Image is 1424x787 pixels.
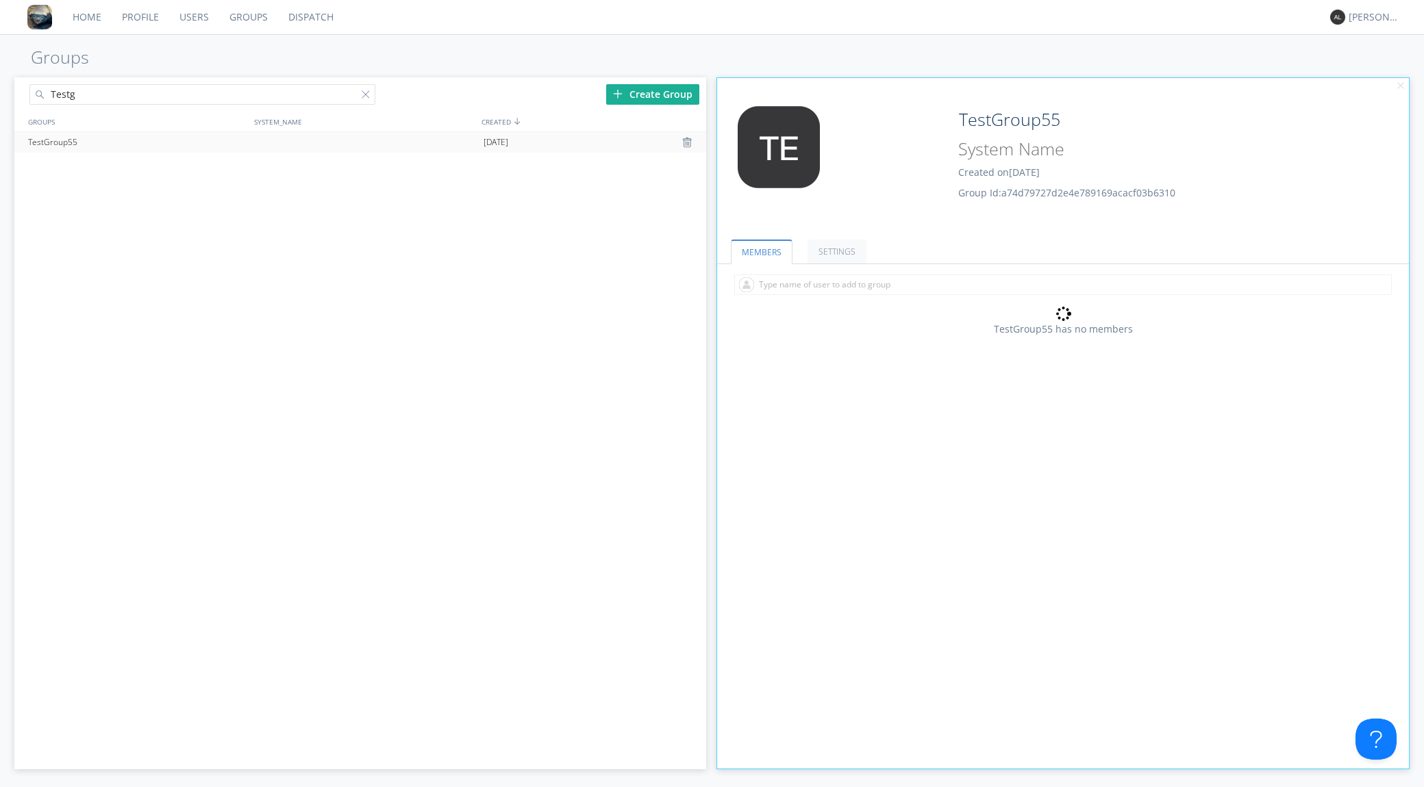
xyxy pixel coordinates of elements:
span: Created on [958,166,1040,179]
input: Search groups [29,84,375,105]
img: spin.svg [1055,305,1072,322]
div: TestGroup55 [25,132,251,153]
img: 373638.png [1330,10,1345,25]
input: Group Name [953,106,1175,133]
div: [PERSON_NAME] [1349,10,1400,24]
div: CREATED [478,112,706,131]
img: 373638.png [727,106,830,188]
span: [DATE] [484,132,508,153]
div: TestGroup55 has no members [717,322,1409,336]
img: 8ff700cf5bab4eb8a436322861af2272 [27,5,52,29]
img: plus.svg [613,89,623,99]
div: GROUPS [25,112,247,131]
a: MEMBERS [731,240,792,264]
div: SYSTEM_NAME [251,112,477,131]
img: cancel.svg [1396,81,1406,91]
iframe: Toggle Customer Support [1356,719,1397,760]
a: TestGroup55[DATE] [14,132,706,153]
input: Type name of user to add to group [734,274,1392,295]
a: SETTINGS [808,240,866,263]
input: System Name [953,136,1175,162]
span: Group Id: a74d79727d2e4e789169acacf03b6310 [958,186,1175,199]
div: Create Group [606,84,699,105]
span: [DATE] [1009,166,1040,179]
